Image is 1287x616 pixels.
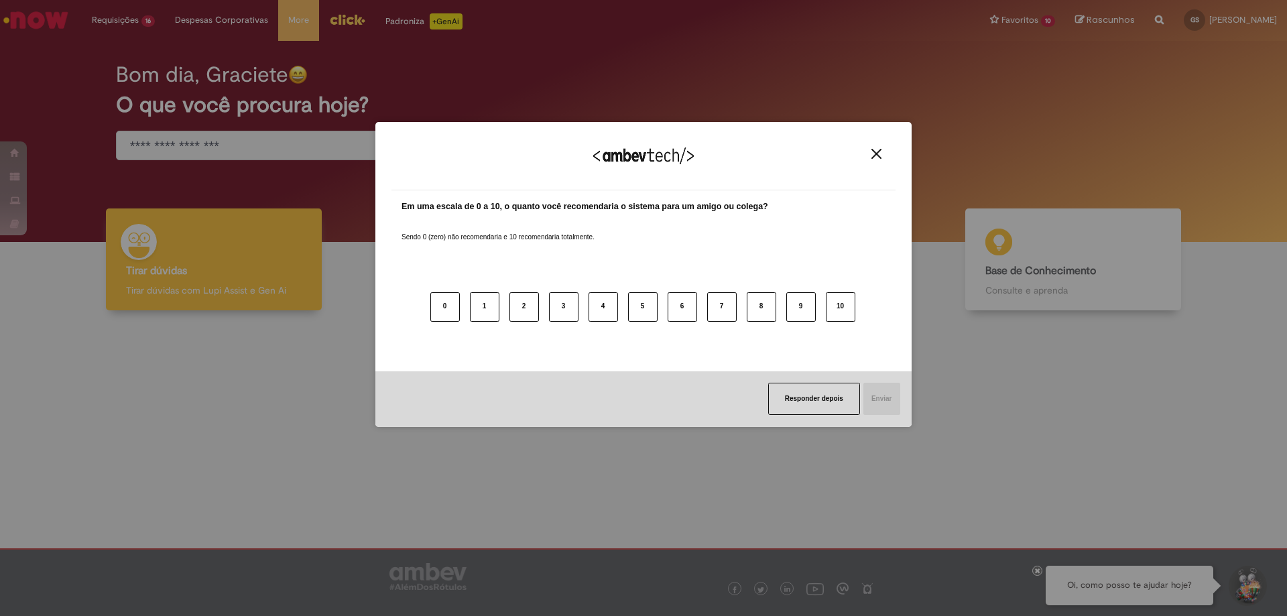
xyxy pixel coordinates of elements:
[589,292,618,322] button: 4
[826,292,855,322] button: 10
[786,292,816,322] button: 9
[549,292,578,322] button: 3
[668,292,697,322] button: 6
[867,148,885,160] button: Close
[402,217,595,242] label: Sendo 0 (zero) não recomendaria e 10 recomendaria totalmente.
[747,292,776,322] button: 8
[768,383,860,415] button: Responder depois
[509,292,539,322] button: 2
[707,292,737,322] button: 7
[430,292,460,322] button: 0
[871,149,881,159] img: Close
[593,147,694,164] img: Logo Ambevtech
[470,292,499,322] button: 1
[628,292,658,322] button: 5
[402,200,768,213] label: Em uma escala de 0 a 10, o quanto você recomendaria o sistema para um amigo ou colega?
